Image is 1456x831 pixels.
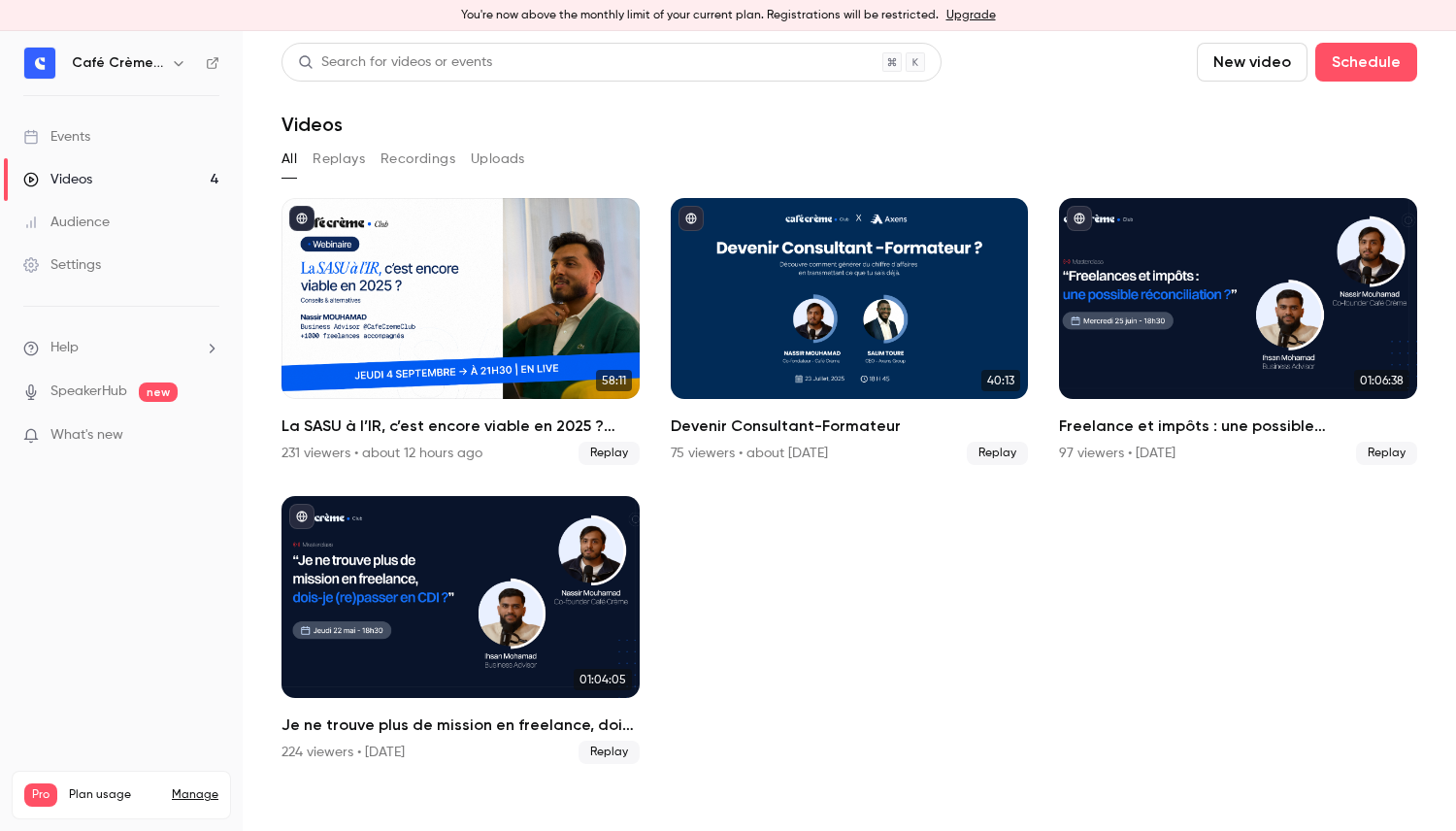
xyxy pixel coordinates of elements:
[579,741,640,764] span: Replay
[1059,198,1417,465] li: Freelance et impôts : une possible réconciliation ? [MASTERCLASS]
[1059,444,1175,463] div: 97 viewers • [DATE]
[289,504,314,529] button: published
[1356,442,1417,465] span: Replay
[1067,206,1092,231] button: published
[50,425,123,446] span: What's new
[1197,43,1307,82] button: New video
[281,496,640,763] li: Je ne trouve plus de mission en freelance, dois-je (re)passer en CDI ? [MASTERCLASS]
[574,669,632,690] span: 01:04:05
[313,144,365,175] button: Replays
[671,198,1029,465] a: 40:13Devenir Consultant-Formateur75 viewers • about [DATE]Replay
[23,255,101,275] div: Settings
[946,8,996,23] a: Upgrade
[1354,370,1409,391] span: 01:06:38
[281,113,343,136] h1: Videos
[23,213,110,232] div: Audience
[281,198,640,465] li: La SASU à l’IR, c’est encore viable en 2025 ? [MASTERCLASS]
[671,444,828,463] div: 75 viewers • about [DATE]
[289,206,314,231] button: published
[23,127,90,147] div: Events
[281,415,640,438] h2: La SASU à l’IR, c’est encore viable en 2025 ? [MASTERCLASS]
[50,338,79,358] span: Help
[471,144,525,175] button: Uploads
[24,48,55,79] img: Café Crème Club
[1315,43,1417,82] button: Schedule
[596,370,632,391] span: 58:11
[24,783,57,807] span: Pro
[281,43,1417,819] section: Videos
[281,496,640,763] a: 01:04:05Je ne trouve plus de mission en freelance, dois-je (re)passer en CDI ? [MASTERCLASS]224 v...
[579,442,640,465] span: Replay
[196,427,219,445] iframe: Noticeable Trigger
[678,206,704,231] button: published
[281,198,1417,764] ul: Videos
[1059,198,1417,465] a: 01:06:38Freelance et impôts : une possible réconciliation ? [MASTERCLASS]97 viewers • [DATE]Replay
[69,787,160,803] span: Plan usage
[281,198,640,465] a: 58:11La SASU à l’IR, c’est encore viable en 2025 ? [MASTERCLASS]231 viewers • about 12 hours agoR...
[281,714,640,737] h2: Je ne trouve plus de mission en freelance, dois-je (re)passer en CDI ? [MASTERCLASS]
[172,787,218,803] a: Manage
[381,144,455,175] button: Recordings
[50,382,127,402] a: SpeakerHub
[72,53,163,73] h6: Café Crème Club
[967,442,1028,465] span: Replay
[671,415,1029,438] h2: Devenir Consultant-Formateur
[139,382,178,402] span: new
[23,170,92,189] div: Videos
[671,198,1029,465] li: Devenir Consultant-Formateur
[23,338,219,358] li: help-dropdown-opener
[281,444,482,463] div: 231 viewers • about 12 hours ago
[298,52,492,73] div: Search for videos or events
[1059,415,1417,438] h2: Freelance et impôts : une possible réconciliation ? [MASTERCLASS]
[281,144,297,175] button: All
[281,743,405,762] div: 224 viewers • [DATE]
[981,370,1020,391] span: 40:13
